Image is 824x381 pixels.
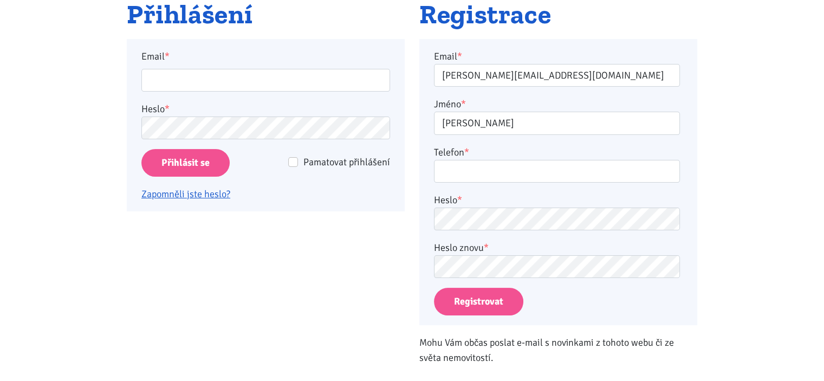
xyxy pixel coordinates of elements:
input: Přihlásit se [141,149,230,177]
abbr: required [461,98,466,110]
abbr: required [457,50,462,62]
label: Email [134,49,398,64]
button: Registrovat [434,288,523,315]
label: Heslo [434,192,462,208]
label: Jméno [434,96,466,112]
label: Heslo [141,101,170,117]
abbr: required [464,146,469,158]
a: Zapomněli jste heslo? [141,188,230,200]
label: Email [434,49,462,64]
abbr: required [484,242,489,254]
label: Heslo znovu [434,240,489,255]
label: Telefon [434,145,469,160]
span: Pamatovat přihlášení [303,156,390,168]
p: Mohu Vám občas poslat e-mail s novinkami z tohoto webu či ze světa nemovitostí. [419,335,697,365]
abbr: required [457,194,462,206]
